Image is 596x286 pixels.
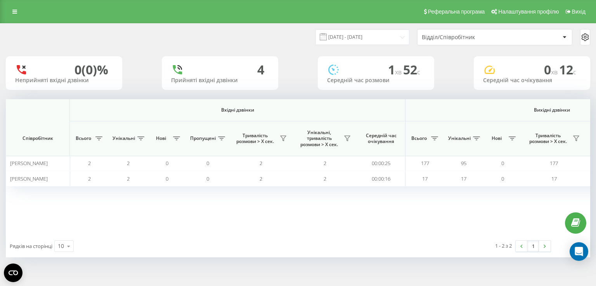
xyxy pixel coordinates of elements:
[10,175,48,182] span: [PERSON_NAME]
[573,68,576,76] span: c
[501,175,504,182] span: 0
[127,175,130,182] span: 2
[363,133,399,145] span: Середній час очікування
[483,77,581,84] div: Середній час очікування
[409,135,429,141] span: Всього
[166,175,168,182] span: 0
[448,135,471,141] span: Унікальні
[190,135,216,141] span: Пропущені
[206,175,209,182] span: 0
[422,34,515,41] div: Відділ/Співробітник
[501,160,504,167] span: 0
[15,77,113,84] div: Неприйняті вхідні дзвінки
[550,160,558,167] span: 177
[10,243,52,250] span: Рядків на сторінці
[495,242,512,250] div: 1 - 2 з 2
[395,68,403,76] span: хв
[570,242,588,261] div: Open Intercom Messenger
[257,62,264,77] div: 4
[551,68,559,76] span: хв
[166,160,168,167] span: 0
[113,135,135,141] span: Унікальні
[559,61,576,78] span: 12
[297,129,341,148] span: Унікальні, тривалість розмови > Х сек.
[357,171,405,186] td: 00:00:16
[4,264,23,282] button: Open CMP widget
[461,160,466,167] span: 95
[171,77,269,84] div: Прийняті вхідні дзвінки
[551,175,557,182] span: 17
[388,61,403,78] span: 1
[88,160,91,167] span: 2
[403,61,420,78] span: 52
[151,135,171,141] span: Нові
[324,175,326,182] span: 2
[572,9,586,15] span: Вихід
[357,156,405,171] td: 00:00:25
[233,133,277,145] span: Тривалість розмови > Х сек.
[544,61,559,78] span: 0
[527,241,539,252] a: 1
[127,160,130,167] span: 2
[327,77,425,84] div: Середній час розмови
[487,135,506,141] span: Нові
[10,160,48,167] span: [PERSON_NAME]
[422,175,428,182] span: 17
[74,135,93,141] span: Всього
[12,135,63,141] span: Співробітник
[88,175,91,182] span: 2
[74,62,108,77] div: 0 (0)%
[421,160,429,167] span: 177
[417,68,420,76] span: c
[206,160,209,167] span: 0
[526,133,570,145] span: Тривалість розмови > Х сек.
[90,107,385,113] span: Вхідні дзвінки
[58,242,64,250] div: 10
[498,9,559,15] span: Налаштування профілю
[260,175,262,182] span: 2
[324,160,326,167] span: 2
[260,160,262,167] span: 2
[461,175,466,182] span: 17
[428,9,485,15] span: Реферальна програма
